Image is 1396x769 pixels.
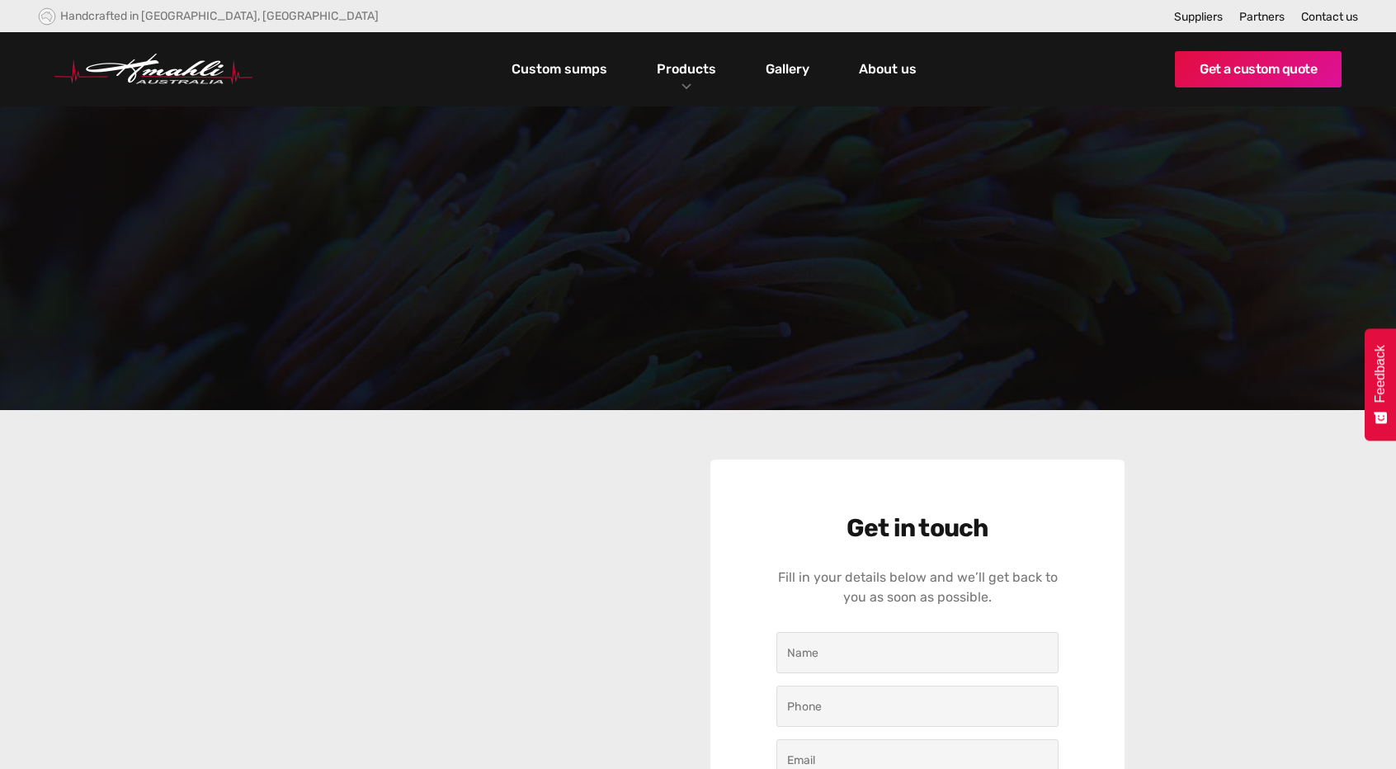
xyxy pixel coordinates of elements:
a: Get a custom quote [1175,51,1342,87]
span: Feedback [1373,345,1388,403]
a: Suppliers [1174,10,1223,24]
a: home [54,54,252,85]
button: Feedback - Show survey [1365,328,1396,441]
a: Gallery [762,55,814,83]
div: Products [644,32,729,106]
a: Partners [1239,10,1285,24]
h4: Get in touch [776,513,1059,543]
img: Hmahli Australia Logo [54,54,252,85]
div: Handcrafted in [GEOGRAPHIC_DATA], [GEOGRAPHIC_DATA] [60,9,379,23]
input: Phone [776,686,1059,727]
a: Custom sumps [507,55,611,83]
div: Fill in your details below and we’ll get back to you as soon as possible. [776,568,1059,607]
a: About us [855,55,921,83]
a: Contact us [1301,10,1358,24]
a: Products [653,57,720,81]
input: Name [776,632,1059,673]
